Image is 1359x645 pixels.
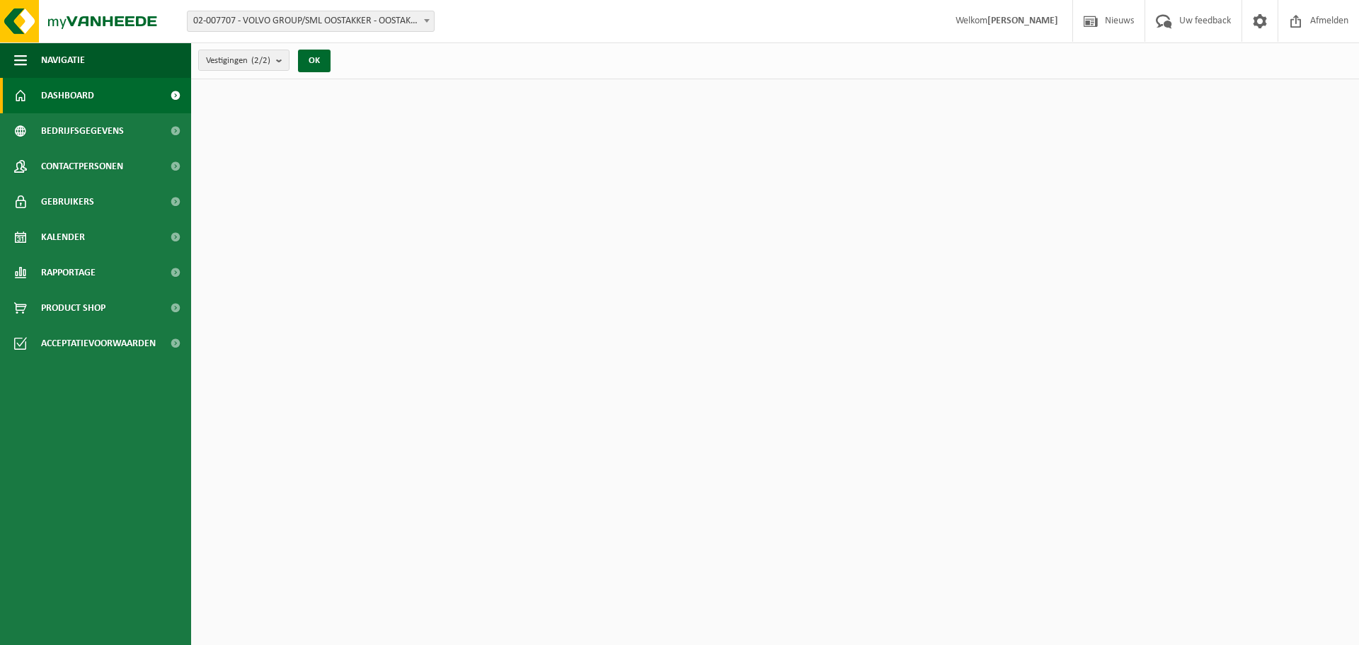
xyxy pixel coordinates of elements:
span: Acceptatievoorwaarden [41,326,156,361]
button: Vestigingen(2/2) [198,50,289,71]
span: 02-007707 - VOLVO GROUP/SML OOSTAKKER - OOSTAKKER [188,11,434,31]
span: Product Shop [41,290,105,326]
span: Bedrijfsgegevens [41,113,124,149]
span: 02-007707 - VOLVO GROUP/SML OOSTAKKER - OOSTAKKER [187,11,435,32]
button: OK [298,50,331,72]
span: Rapportage [41,255,96,290]
count: (2/2) [251,56,270,65]
span: Gebruikers [41,184,94,219]
span: Vestigingen [206,50,270,72]
span: Contactpersonen [41,149,123,184]
span: Dashboard [41,78,94,113]
span: Navigatie [41,42,85,78]
strong: [PERSON_NAME] [987,16,1058,26]
span: Kalender [41,219,85,255]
